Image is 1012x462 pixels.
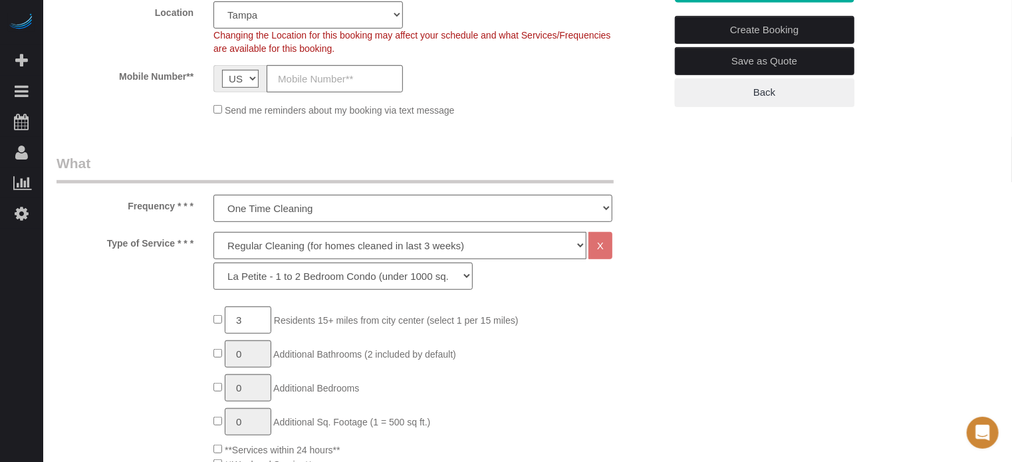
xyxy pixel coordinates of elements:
[47,1,203,19] label: Location
[273,383,359,394] span: Additional Bedrooms
[675,47,854,75] a: Save as Quote
[213,30,610,54] span: Changing the Location for this booking may affect your schedule and what Services/Frequencies are...
[225,445,340,455] span: **Services within 24 hours**
[675,16,854,44] a: Create Booking
[8,13,35,32] img: Automaid Logo
[273,349,456,360] span: Additional Bathrooms (2 included by default)
[274,315,519,326] span: Residents 15+ miles from city center (select 1 per 15 miles)
[225,105,455,116] span: Send me reminders about my booking via text message
[47,195,203,213] label: Frequency * * *
[967,417,999,449] div: Open Intercom Messenger
[267,65,403,92] input: Mobile Number**
[57,154,614,183] legend: What
[675,78,854,106] a: Back
[47,232,203,250] label: Type of Service * * *
[273,417,430,427] span: Additional Sq. Footage (1 = 500 sq ft.)
[47,65,203,83] label: Mobile Number**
